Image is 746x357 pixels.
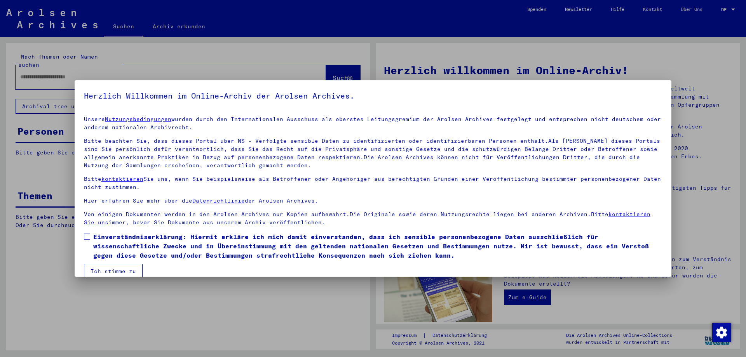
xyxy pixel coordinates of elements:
[84,115,662,132] p: Unsere wurden durch den Internationalen Ausschuss als oberstes Leitungsgremium der Arolsen Archiv...
[84,137,662,170] p: Bitte beachten Sie, dass dieses Portal über NS - Verfolgte sensible Daten zu identifizierten oder...
[84,197,662,205] p: Hier erfahren Sie mehr über die der Arolsen Archives.
[84,210,662,227] p: Von einigen Dokumenten werden in den Arolsen Archives nur Kopien aufbewahrt.Die Originale sowie d...
[84,264,143,279] button: Ich stimme zu
[192,197,245,204] a: Datenrichtlinie
[84,90,662,102] h5: Herzlich Willkommen im Online-Archiv der Arolsen Archives.
[93,232,662,260] span: Einverständniserklärung: Hiermit erkläre ich mich damit einverstanden, dass ich sensible personen...
[84,175,662,191] p: Bitte Sie uns, wenn Sie beispielsweise als Betroffener oder Angehöriger aus berechtigten Gründen ...
[712,323,730,341] div: Zustimmung ändern
[101,175,143,182] a: kontaktieren
[712,323,731,342] img: Zustimmung ändern
[105,116,171,123] a: Nutzungsbedingungen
